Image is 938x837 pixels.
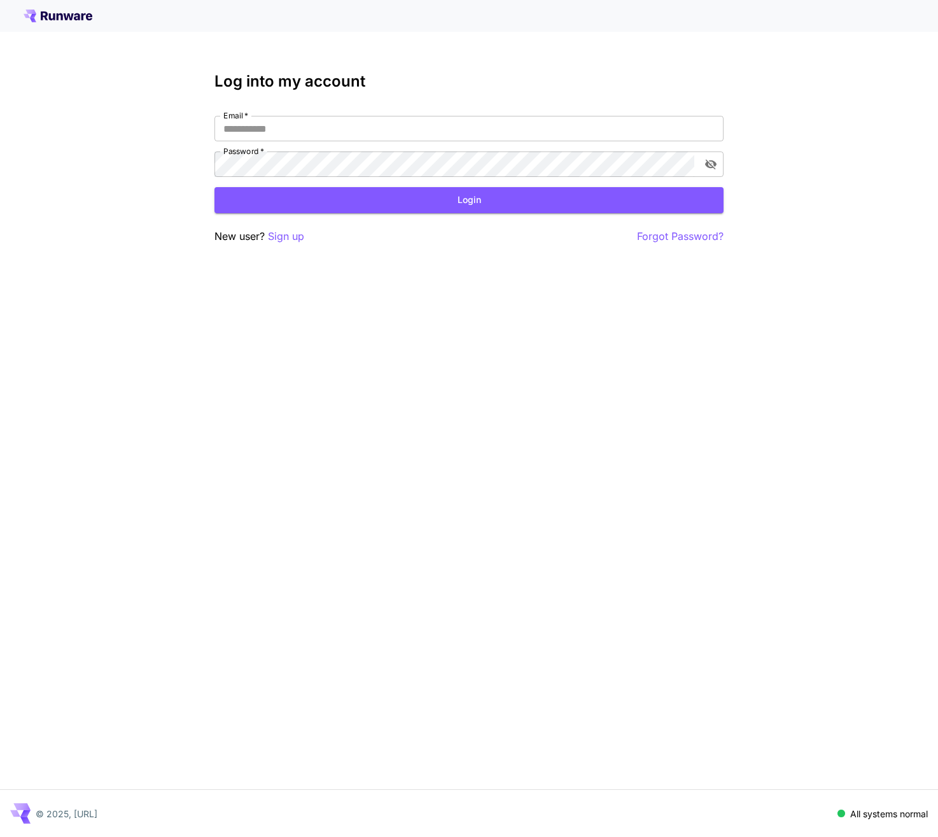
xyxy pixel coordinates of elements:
h3: Log into my account [214,73,724,90]
button: Sign up [268,229,304,244]
label: Email [223,110,248,121]
p: New user? [214,229,304,244]
button: toggle password visibility [699,153,722,176]
p: © 2025, [URL] [36,807,97,820]
label: Password [223,146,264,157]
p: All systems normal [850,807,928,820]
button: Login [214,187,724,213]
button: Forgot Password? [637,229,724,244]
